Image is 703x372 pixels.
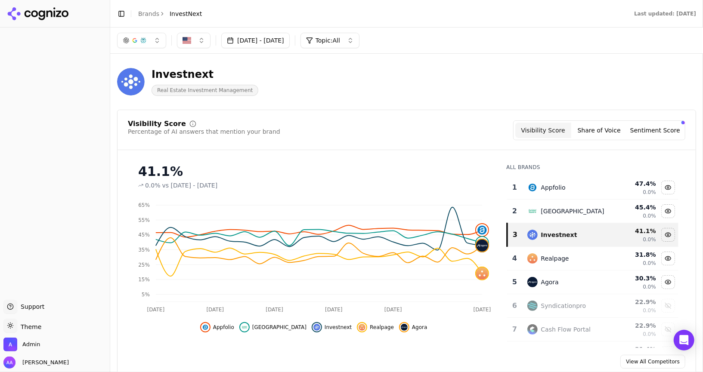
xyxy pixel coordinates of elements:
[266,307,283,313] tspan: [DATE]
[511,301,518,311] div: 6
[17,302,44,311] span: Support
[507,223,678,247] tr: 3investnextInvestnext41.1%0.0%Hide investnext data
[476,224,488,236] img: appfolio
[511,253,518,264] div: 4
[612,179,656,188] div: 47.4 %
[476,240,488,252] img: agora
[661,275,675,289] button: Hide agora data
[138,232,150,238] tspan: 45%
[252,324,307,331] span: [GEOGRAPHIC_DATA]
[511,324,518,335] div: 7
[170,9,202,18] span: InvestNext
[643,307,656,314] span: 0.0%
[138,164,489,179] div: 41.1%
[643,212,656,219] span: 0.0%
[152,68,258,81] div: Investnext
[138,217,150,223] tspan: 55%
[145,181,161,190] span: 0.0%
[221,33,290,48] button: [DATE] - [DATE]
[627,123,683,138] button: Sentiment Score
[507,247,678,271] tr: 4realpageRealpage31.8%0.0%Hide realpage data
[128,120,186,127] div: Visibility Score
[183,36,191,45] img: US
[674,330,694,350] div: Open Intercom Messenger
[643,260,656,267] span: 0.0%
[661,323,675,336] button: Show cash flow portal data
[612,298,656,306] div: 22.9 %
[541,231,577,239] div: Investnext
[527,230,538,240] img: investnext
[239,322,307,332] button: Hide juniper square data
[541,278,559,286] div: Agora
[22,341,40,348] span: Admin
[661,299,675,313] button: Show syndicationpro data
[213,324,234,331] span: Appfolio
[643,283,656,290] span: 0.0%
[3,357,15,369] img: Alp Aysan
[515,123,571,138] button: Visibility Score
[138,277,150,283] tspan: 15%
[507,271,678,294] tr: 5agoraAgora30.3%0.0%Hide agora data
[202,324,209,331] img: appfolio
[612,274,656,283] div: 30.3 %
[643,331,656,338] span: 0.0%
[370,324,394,331] span: Realpage
[507,176,678,200] tr: 1appfolioAppfolio47.4%0.0%Hide appfolio data
[506,164,678,171] div: All Brands
[162,181,218,190] span: vs [DATE] - [DATE]
[3,357,69,369] button: Open user button
[541,207,604,215] div: [GEOGRAPHIC_DATA]
[527,301,538,311] img: syndicationpro
[527,206,538,216] img: juniper square
[541,183,566,192] div: Appfolio
[634,10,696,17] div: Last updated: [DATE]
[661,228,675,242] button: Hide investnext data
[612,227,656,235] div: 41.1 %
[207,307,224,313] tspan: [DATE]
[643,236,656,243] span: 0.0%
[571,123,627,138] button: Share of Voice
[476,237,488,249] img: juniper square
[399,322,427,332] button: Hide agora data
[325,324,352,331] span: Investnext
[200,322,234,332] button: Hide appfolio data
[612,321,656,330] div: 22.9 %
[384,307,402,313] tspan: [DATE]
[661,252,675,265] button: Hide realpage data
[507,294,678,318] tr: 6syndicationproSyndicationpro22.9%0.0%Show syndicationpro data
[476,267,488,280] img: realpage
[612,345,656,354] div: 21.4 %
[117,68,145,95] img: InvestNext
[138,247,150,253] tspan: 35%
[325,307,343,313] tspan: [DATE]
[643,189,656,196] span: 0.0%
[612,250,656,259] div: 31.8 %
[138,9,202,18] nav: breadcrumb
[241,324,248,331] img: juniper square
[142,292,150,298] tspan: 5%
[359,324,365,331] img: realpage
[511,182,518,193] div: 1
[412,324,427,331] span: Agora
[527,324,538,335] img: cash flow portal
[541,325,591,334] div: Cash Flow Portal
[147,307,165,313] tspan: [DATE]
[612,203,656,212] div: 45.4 %
[527,182,538,193] img: appfolio
[152,85,258,96] span: Real Estate Investment Management
[661,204,675,218] button: Hide juniper square data
[507,200,678,223] tr: 2juniper square[GEOGRAPHIC_DATA]45.4%0.0%Hide juniper square data
[316,36,340,45] span: Topic: All
[661,181,675,194] button: Hide appfolio data
[3,338,17,351] img: Admin
[401,324,408,331] img: agora
[511,230,518,240] div: 3
[138,262,150,268] tspan: 25%
[138,10,159,17] a: Brands
[507,318,678,341] tr: 7cash flow portalCash Flow Portal22.9%0.0%Show cash flow portal data
[357,322,394,332] button: Hide realpage data
[313,324,320,331] img: investnext
[19,359,69,366] span: [PERSON_NAME]
[511,206,518,216] div: 2
[138,202,150,208] tspan: 65%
